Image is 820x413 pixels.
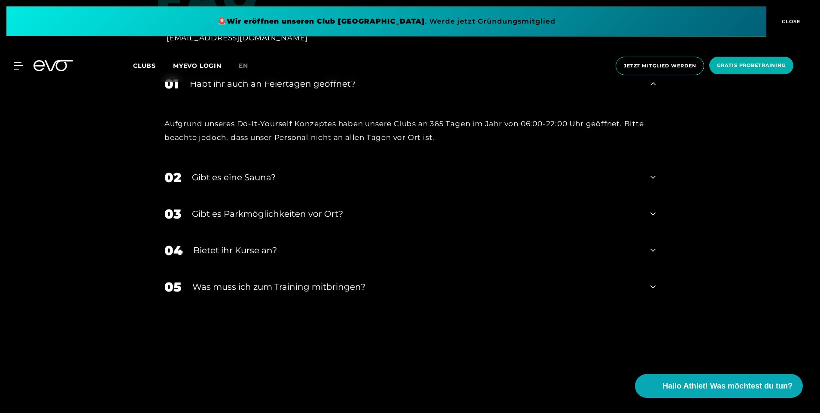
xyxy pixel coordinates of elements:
[164,204,181,224] div: 03
[133,62,156,70] span: Clubs
[173,62,222,70] a: MYEVO LOGIN
[239,62,248,70] span: en
[766,6,814,36] button: CLOSE
[662,380,793,392] span: Hallo Athlet! Was möchtest du tun?
[624,62,696,70] span: Jetzt Mitglied werden
[707,57,796,75] a: Gratis Probetraining
[192,207,640,220] div: Gibt es Parkmöglichkeiten vor Ort?
[780,18,801,25] span: CLOSE
[192,280,640,293] div: Was muss ich zum Training mitbringen?
[164,117,656,145] div: Aufgrund unseres Do-It-Yourself Konzeptes haben unsere Clubs an 365 Tagen im Jahr von 06:00-22:00...
[193,244,640,257] div: Bietet ihr Kurse an?
[164,277,182,297] div: 05
[133,61,173,70] a: Clubs
[239,61,258,71] a: en
[717,62,786,69] span: Gratis Probetraining
[192,171,640,184] div: Gibt es eine Sauna?
[164,168,181,187] div: 02
[635,374,803,398] button: Hallo Athlet! Was möchtest du tun?
[613,57,707,75] a: Jetzt Mitglied werden
[164,241,182,260] div: 04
